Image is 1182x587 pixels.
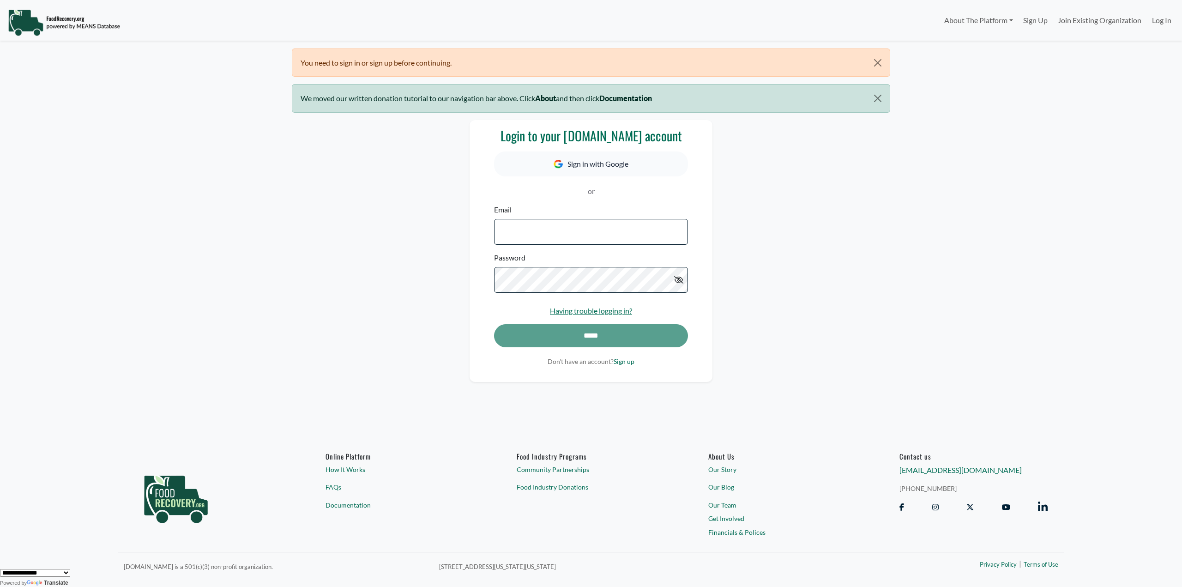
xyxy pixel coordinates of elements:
a: Get Involved [708,514,856,524]
h6: Contact us [899,452,1048,460]
a: Having trouble logging in? [550,306,632,315]
div: We moved our written donation tutorial to our navigation bar above. Click and then click [292,84,890,112]
a: How It Works [326,465,474,474]
img: food_recovery_green_logo-76242d7a27de7ed26b67be613a865d9c9037ba317089b267e0515145e5e51427.png [134,452,217,540]
a: Community Partnerships [517,465,665,474]
h6: Food Industry Programs [517,452,665,460]
label: Email [494,204,512,215]
label: Password [494,252,525,263]
a: Join Existing Organization [1053,11,1146,30]
p: [DOMAIN_NAME] is a 501(c)(3) non-profit organization. [124,561,428,572]
p: [STREET_ADDRESS][US_STATE][US_STATE] [439,561,822,572]
a: Sign up [614,357,634,365]
a: Documentation [326,500,474,510]
a: Our Story [708,465,856,474]
img: Google Translate [27,580,44,587]
button: Close [866,49,890,77]
a: Food Industry Donations [517,482,665,492]
a: About The Platform [939,11,1018,30]
img: Google Icon [554,160,563,169]
p: Don't have an account? [494,357,688,366]
h6: Online Platform [326,452,474,460]
b: About [535,94,556,103]
p: or [494,186,688,197]
h3: Login to your [DOMAIN_NAME] account [494,128,688,144]
a: Log In [1147,11,1176,30]
a: Financials & Polices [708,527,856,537]
a: Terms of Use [1024,561,1058,570]
a: [PHONE_NUMBER] [899,484,1048,493]
a: Privacy Policy [980,561,1017,570]
div: You need to sign in or sign up before continuing. [292,48,890,77]
button: Sign in with Google [494,151,688,176]
a: [EMAIL_ADDRESS][DOMAIN_NAME] [899,466,1022,474]
a: Sign Up [1018,11,1053,30]
button: Close [866,85,890,112]
b: Documentation [599,94,652,103]
img: NavigationLogo_FoodRecovery-91c16205cd0af1ed486a0f1a7774a6544ea792ac00100771e7dd3ec7c0e58e41.png [8,9,120,36]
a: FAQs [326,482,474,492]
a: Our Blog [708,482,856,492]
a: Our Team [708,500,856,510]
a: About Us [708,452,856,460]
a: Translate [27,580,68,586]
span: | [1019,558,1021,569]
